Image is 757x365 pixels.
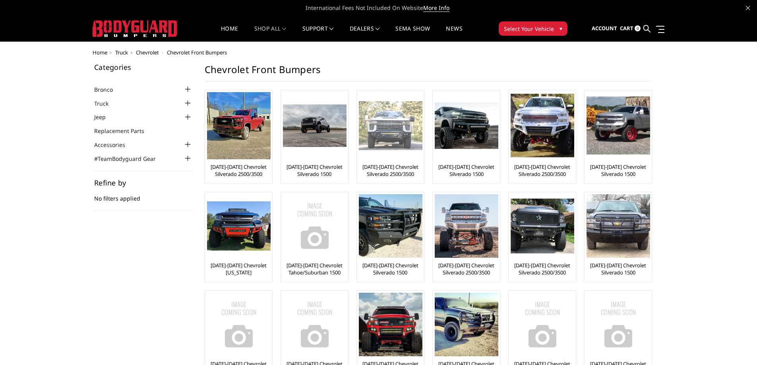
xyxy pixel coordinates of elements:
h1: Chevrolet Front Bumpers [205,64,651,82]
img: No Image [511,293,574,356]
a: shop all [254,26,287,41]
a: Truck [115,49,128,56]
img: No Image [207,293,271,356]
img: No Image [283,194,347,258]
a: No Image [283,293,346,356]
a: [DATE]-[DATE] Chevrolet Silverado 2500/3500 [435,262,498,276]
a: [DATE]-[DATE] Chevrolet Silverado 1500 [587,262,650,276]
a: Account [592,18,617,39]
a: Bronco [94,85,123,94]
span: Chevrolet Front Bumpers [167,49,227,56]
span: 0 [635,25,641,31]
span: Account [592,25,617,32]
span: Cart [620,25,633,32]
a: #TeamBodyguard Gear [94,154,166,163]
a: Jeep [94,113,116,121]
h5: Refine by [94,179,193,186]
a: SEMA Show [395,26,430,41]
h5: Categories [94,64,193,71]
a: [DATE]-[DATE] Chevrolet Silverado 1500 [587,163,650,178]
a: [DATE]-[DATE] Chevrolet Silverado 2500/3500 [207,163,270,178]
a: Support [302,26,334,41]
div: No filters applied [94,179,193,211]
a: Cart 0 [620,18,641,39]
a: [DATE]-[DATE] Chevrolet Silverado 1500 [359,262,422,276]
img: BODYGUARD BUMPERS [93,20,178,37]
a: Dealers [350,26,380,41]
a: [DATE]-[DATE] Chevrolet Silverado 2500/3500 [511,262,574,276]
a: Truck [94,99,118,108]
a: Home [221,26,238,41]
a: Replacement Parts [94,127,154,135]
a: No Image [207,293,270,356]
button: Select Your Vehicle [499,21,567,36]
a: [DATE]-[DATE] Chevrolet [US_STATE] [207,262,270,276]
a: [DATE]-[DATE] Chevrolet Silverado 1500 [435,163,498,178]
a: More Info [423,4,449,12]
img: No Image [283,293,347,356]
span: ▾ [560,24,562,33]
iframe: Chat Widget [717,327,757,365]
a: Home [93,49,107,56]
a: [DATE]-[DATE] Chevrolet Silverado 2500/3500 [511,163,574,178]
a: No Image [283,194,346,258]
a: [DATE]-[DATE] Chevrolet Silverado 1500 [283,163,346,178]
a: Accessories [94,141,135,149]
span: Select Your Vehicle [504,25,554,33]
a: News [446,26,462,41]
a: [DATE]-[DATE] Chevrolet Silverado 2500/3500 [359,163,422,178]
a: [DATE]-[DATE] Chevrolet Tahoe/Suburban 1500 [283,262,346,276]
a: Chevrolet [136,49,159,56]
img: No Image [587,293,650,356]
